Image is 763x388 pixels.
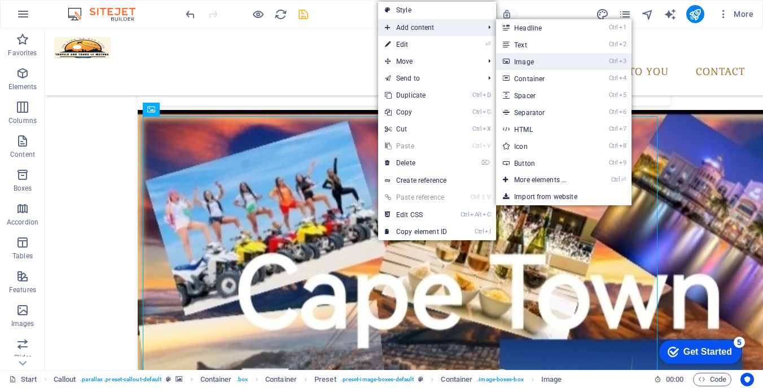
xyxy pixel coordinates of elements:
a: Send to [378,70,479,87]
a: ⏎Edit [378,36,454,53]
i: Undo: Delete elements (Ctrl+Z) [184,8,197,21]
i: ⏎ [621,176,626,183]
i: V [483,142,490,149]
button: text_generator [664,7,677,21]
button: undo [183,7,197,21]
i: Ctrl [472,108,481,116]
div: 5 [84,2,95,14]
nav: breadcrumb [54,373,562,386]
i: D [483,91,490,99]
a: CtrlAltCEdit CSS [378,206,454,223]
i: Ctrl [609,108,618,116]
i: Ctrl [609,24,618,31]
i: X [483,125,490,133]
div: Get Started [33,12,82,23]
i: This element is a customizable preset [166,376,171,382]
p: Boxes [14,184,32,193]
span: 00 00 [666,373,683,386]
a: Ctrl⇧VPaste reference [378,189,454,206]
i: Design (Ctrl+Alt+Y) [596,8,609,21]
i: 5 [619,91,626,99]
span: . image-boxes-box [477,373,524,386]
a: Style [378,2,496,19]
a: ⌦Delete [378,155,454,171]
i: This element contains a background [176,376,182,382]
button: reload [274,7,287,21]
i: Ctrl [609,41,618,48]
i: Ctrl [461,211,470,218]
span: Click to select. Double-click to edit [314,373,336,386]
i: Ctrl [609,74,618,82]
i: 6 [619,108,626,116]
i: Ctrl [472,142,481,149]
i: Reload page [274,8,287,21]
i: This element is a customizable preset [418,376,423,382]
a: Ctrl3Image [496,53,589,70]
i: C [483,211,490,218]
p: Tables [12,252,33,261]
span: Add content [378,19,479,36]
a: CtrlCCopy [378,104,454,121]
a: Ctrl8Icon [496,138,589,155]
i: Alt [470,211,481,218]
a: Click to cancel selection. Double-click to open Pages [9,373,37,386]
p: Slider [14,353,32,362]
i: Ctrl [475,228,484,235]
i: Ctrl [471,193,480,201]
p: Columns [8,116,37,125]
img: Editor Logo [65,7,150,21]
a: CtrlICopy element ID [378,223,454,240]
button: Usercentrics [740,373,754,386]
a: Ctrl7HTML [496,121,589,138]
a: Import from website [496,188,632,205]
p: Content [10,150,35,159]
i: Ctrl [611,176,620,183]
i: 8 [619,142,626,149]
p: Features [9,285,36,294]
i: Publish [689,8,701,21]
a: Ctrl6Separator [496,104,589,121]
p: Images [11,319,34,328]
i: 9 [619,159,626,166]
i: AI Writer [664,8,677,21]
button: design [596,7,609,21]
i: Ctrl [472,125,481,133]
a: Ctrl⏎More elements ... [496,171,589,188]
i: Ctrl [472,91,481,99]
div: Get Started 5 items remaining, 0% complete [9,6,91,29]
a: Create reference [378,172,496,189]
i: Ctrl [609,58,618,65]
span: . preset-image-boxes-default [341,373,414,386]
a: CtrlVPaste [378,138,454,155]
span: More [718,8,753,20]
p: Accordion [7,218,38,227]
p: Favorites [8,48,37,58]
i: I [485,228,490,235]
a: CtrlXCut [378,121,454,138]
a: Ctrl4Container [496,70,589,87]
span: Click to select. Double-click to edit [441,373,472,386]
p: Elements [8,82,37,91]
span: Click to select. Double-click to edit [200,373,232,386]
button: More [713,5,758,23]
span: . parallax .preset-callout-default [80,373,161,386]
button: pages [619,7,632,21]
h6: Session time [654,373,684,386]
i: 4 [619,74,626,82]
i: 7 [619,125,626,133]
span: Click to select. Double-click to edit [54,373,76,386]
i: Ctrl [609,91,618,99]
i: On resize automatically adjust zoom level to fit chosen device. [502,9,512,19]
a: Ctrl2Text [496,36,589,53]
a: Ctrl9Button [496,155,589,171]
button: Code [693,373,731,386]
button: navigator [641,7,655,21]
a: CtrlDDuplicate [378,87,454,104]
button: Click here to leave preview mode and continue editing [251,7,265,21]
a: Ctrl1Headline [496,19,589,36]
button: save [296,7,310,21]
i: Save (Ctrl+S) [297,8,310,21]
i: Pages (Ctrl+Alt+S) [619,8,632,21]
span: Click to select. Double-click to edit [265,373,297,386]
span: Move [378,53,479,70]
